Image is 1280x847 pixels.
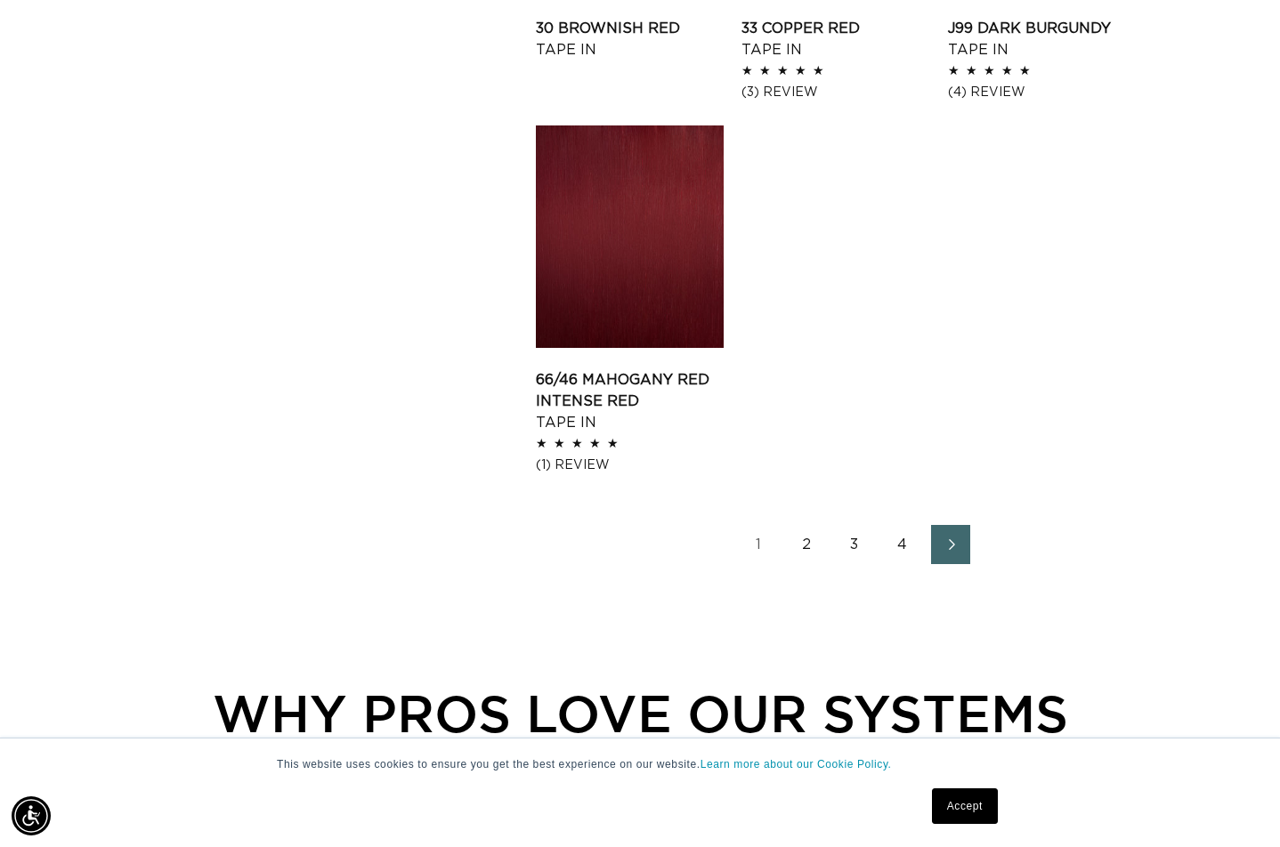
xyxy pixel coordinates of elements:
a: 30 Brownish Red Tape In [536,18,724,60]
div: WHY PROS LOVE OUR SYSTEMS [107,674,1173,752]
a: J99 Dark Burgundy Tape In [948,18,1136,60]
div: Accessibility Menu [12,796,51,835]
a: Page 1 [739,525,778,564]
a: Learn more about our Cookie Policy. [701,758,892,770]
nav: Pagination [536,525,1173,564]
a: 66/46 Mahogany Red Intense Red Tape In [536,369,724,433]
a: Accept [932,788,998,824]
a: Page 3 [835,525,874,564]
a: 33 Copper Red Tape In [741,18,929,60]
p: This website uses cookies to ensure you get the best experience on our website. [277,756,1003,772]
iframe: Chat Widget [1191,762,1280,847]
a: Next page [931,525,970,564]
a: Page 2 [787,525,826,564]
a: Page 4 [883,525,922,564]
